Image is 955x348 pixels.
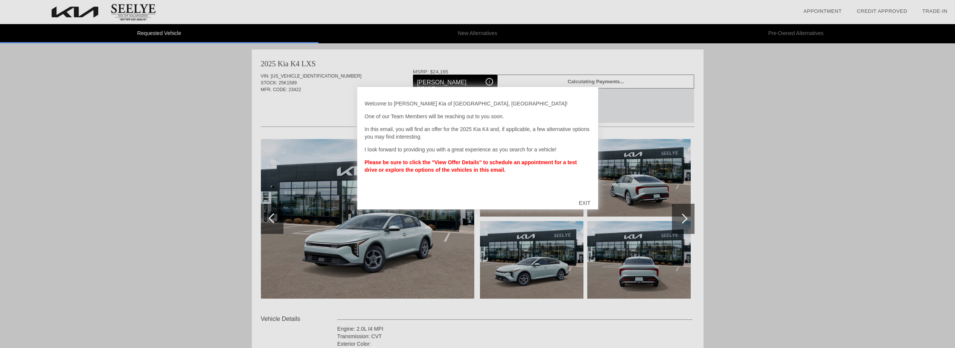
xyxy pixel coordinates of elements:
div: EXIT [571,192,598,214]
a: Appointment [803,8,842,14]
p: Welcome to [PERSON_NAME] Kia of [GEOGRAPHIC_DATA], [GEOGRAPHIC_DATA]! [365,100,591,107]
a: Credit Approved [857,8,907,14]
a: Trade-In [922,8,947,14]
p: I look forward to providing you with a great experience as you search for a vehicle! [365,146,591,153]
p: One of our Team Members will be reaching out to you soon. [365,113,591,120]
strong: Please be sure to click the "View Offer Details" to schedule an appointment for a test drive or e... [365,159,577,173]
p: In this email, you will find an offer for the 2025 Kia K4 and, if applicable, a few alternative o... [365,125,591,140]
